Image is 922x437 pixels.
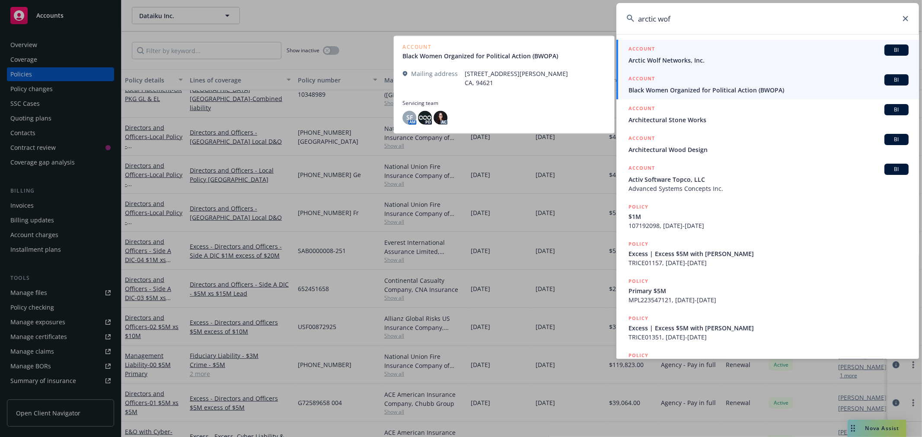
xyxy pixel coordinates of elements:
[616,235,919,272] a: POLICYExcess | Excess $5M with [PERSON_NAME]TRICE01157, [DATE]-[DATE]
[616,3,919,34] input: Search...
[616,129,919,159] a: ACCOUNTBIArchitectural Wood Design
[628,104,655,114] h5: ACCOUNT
[628,286,909,295] span: Primary $5M
[888,76,905,84] span: BI
[888,165,905,173] span: BI
[628,85,909,95] span: Black Women Organized for Political Action (BWOPA)
[628,184,909,193] span: Advanced Systems Concepts Inc.
[616,99,919,129] a: ACCOUNTBIArchitectural Stone Works
[628,164,655,174] h5: ACCOUNT
[628,277,648,285] h5: POLICY
[628,134,655,144] h5: ACCOUNT
[628,323,909,332] span: Excess | Excess $5M with [PERSON_NAME]
[628,175,909,184] span: Activ Software Topco, LLC
[628,240,648,248] h5: POLICY
[628,115,909,124] span: Architectural Stone Works
[888,136,905,143] span: BI
[628,74,655,85] h5: ACCOUNT
[628,44,655,55] h5: ACCOUNT
[628,258,909,267] span: TRICE01157, [DATE]-[DATE]
[616,198,919,235] a: POLICY$1M107192098, [DATE]-[DATE]
[888,46,905,54] span: BI
[628,203,648,211] h5: POLICY
[616,70,919,99] a: ACCOUNTBIBlack Women Organized for Political Action (BWOPA)
[616,272,919,309] a: POLICYPrimary $5MMPL223547121, [DATE]-[DATE]
[628,145,909,154] span: Architectural Wood Design
[628,351,648,360] h5: POLICY
[616,346,919,383] a: POLICY
[616,159,919,198] a: ACCOUNTBIActiv Software Topco, LLCAdvanced Systems Concepts Inc.
[628,56,909,65] span: Arctic Wolf Networks, Inc.
[628,221,909,230] span: 107192098, [DATE]-[DATE]
[628,314,648,323] h5: POLICY
[616,309,919,346] a: POLICYExcess | Excess $5M with [PERSON_NAME]TRICE01351, [DATE]-[DATE]
[888,106,905,114] span: BI
[628,332,909,342] span: TRICE01351, [DATE]-[DATE]
[616,40,919,70] a: ACCOUNTBIArctic Wolf Networks, Inc.
[628,249,909,258] span: Excess | Excess $5M with [PERSON_NAME]
[628,212,909,221] span: $1M
[628,295,909,304] span: MPL223547121, [DATE]-[DATE]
